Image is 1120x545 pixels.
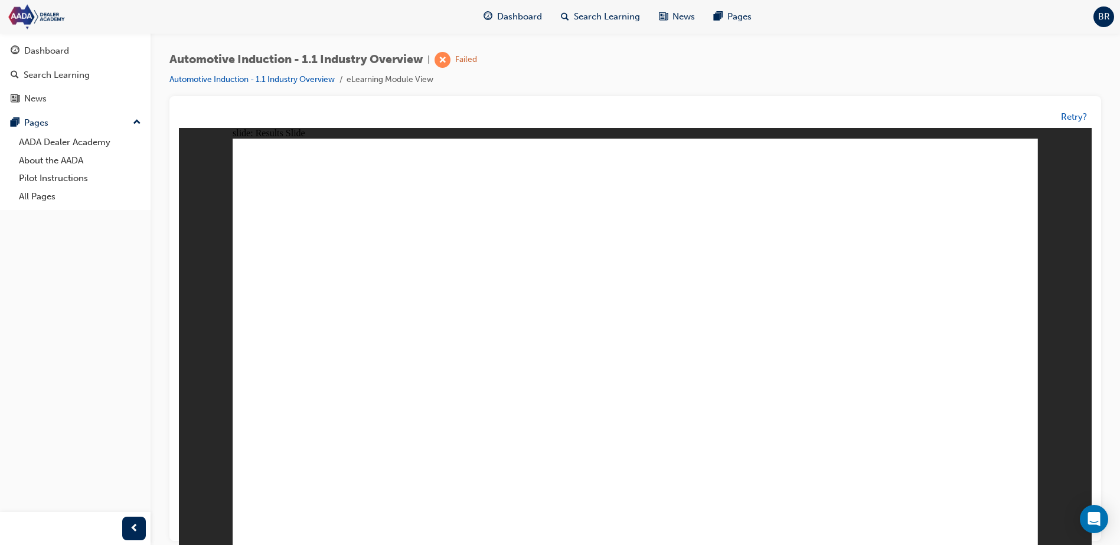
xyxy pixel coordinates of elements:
[5,112,146,134] button: Pages
[169,53,423,67] span: Automotive Induction - 1.1 Industry Overview
[435,52,450,68] span: learningRecordVerb_FAIL-icon
[727,10,752,24] span: Pages
[704,5,761,29] a: pages-iconPages
[1061,110,1087,124] button: Retry?
[5,64,146,86] a: Search Learning
[497,10,542,24] span: Dashboard
[574,10,640,24] span: Search Learning
[24,92,47,106] div: News
[5,88,146,110] a: News
[11,70,19,81] span: search-icon
[649,5,704,29] a: news-iconNews
[133,115,141,130] span: up-icon
[484,9,492,24] span: guage-icon
[561,9,569,24] span: search-icon
[1093,6,1114,27] button: BR
[169,74,335,84] a: Automotive Induction - 1.1 Industry Overview
[130,521,139,536] span: prev-icon
[714,9,723,24] span: pages-icon
[14,169,146,188] a: Pilot Instructions
[474,5,551,29] a: guage-iconDashboard
[14,188,146,206] a: All Pages
[347,73,433,87] li: eLearning Module View
[455,54,477,65] div: Failed
[14,152,146,170] a: About the AADA
[427,53,430,67] span: |
[1080,505,1108,533] div: Open Intercom Messenger
[6,4,142,30] img: Trak
[11,94,19,104] span: news-icon
[5,40,146,62] a: Dashboard
[24,116,48,130] div: Pages
[1098,10,1110,24] span: BR
[11,118,19,129] span: pages-icon
[659,9,668,24] span: news-icon
[551,5,649,29] a: search-iconSearch Learning
[24,44,69,58] div: Dashboard
[14,133,146,152] a: AADA Dealer Academy
[672,10,695,24] span: News
[11,46,19,57] span: guage-icon
[5,38,146,112] button: DashboardSearch LearningNews
[24,68,90,82] div: Search Learning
